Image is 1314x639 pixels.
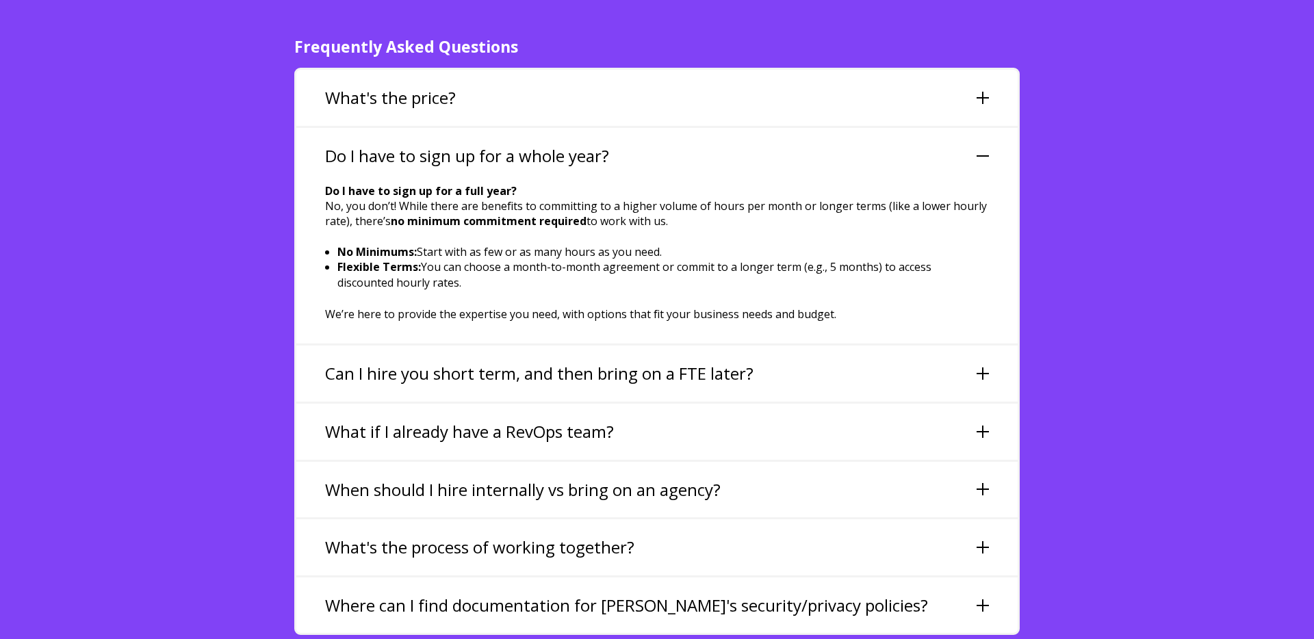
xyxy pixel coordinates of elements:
h3: Where can I find documentation for [PERSON_NAME]'s security/privacy policies? [325,594,928,617]
h3: What's the price? [325,86,456,109]
h3: What's the process of working together? [325,536,634,559]
h3: Do I have to sign up for a whole year? [325,144,609,168]
h3: What if I already have a RevOps team? [325,420,614,443]
span: Frequently Asked Questions [294,36,518,57]
li: You can choose a month-to-month agreement or commit to a longer term (e.g., 5 months) to access d... [337,259,989,290]
p: We’re here to provide the expertise you need, with options that fit your business needs and budget. [325,307,989,322]
p: No, you don’t! While there are benefits to committing to a higher volume of hours per month or lo... [325,183,989,229]
strong: Flexible Terms: [337,259,421,274]
li: Start with as few or as many hours as you need. [337,244,989,259]
strong: No Minimums: [337,244,417,259]
h3: Can I hire you short term, and then bring on a FTE later? [325,362,753,385]
strong: Do I have to sign up for a full year? [325,183,517,198]
strong: no minimum commitment required [391,213,587,229]
h3: When should I hire internally vs bring on an agency? [325,478,721,501]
